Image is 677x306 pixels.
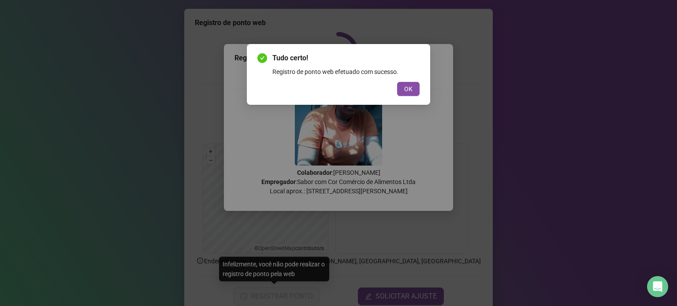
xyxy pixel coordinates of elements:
span: OK [404,84,413,94]
div: Registro de ponto web efetuado com sucesso. [272,67,420,77]
span: Tudo certo! [272,53,420,63]
button: OK [397,82,420,96]
span: check-circle [257,53,267,63]
div: Open Intercom Messenger [647,276,668,297]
